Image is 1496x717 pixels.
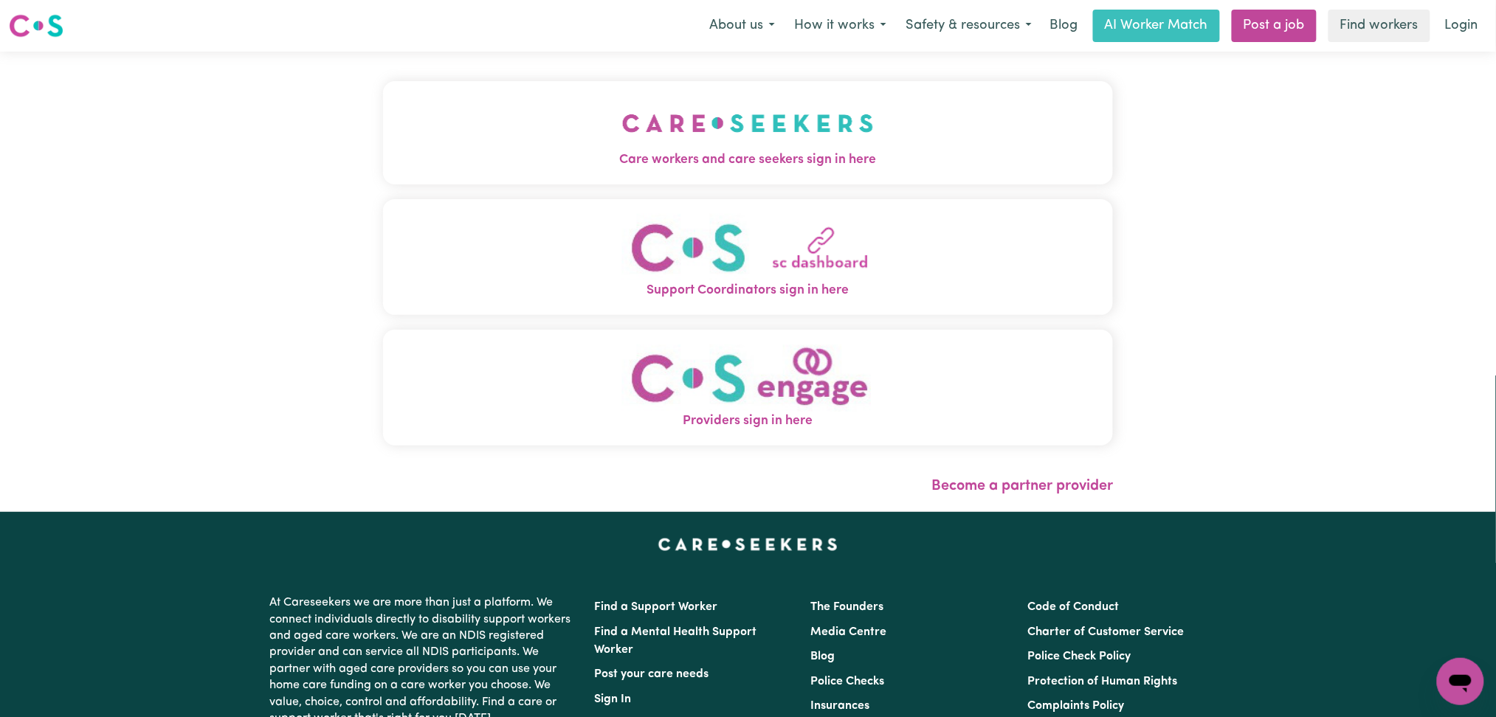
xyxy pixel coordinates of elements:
a: Media Centre [811,626,887,638]
button: How it works [785,10,896,41]
a: Post your care needs [595,668,709,680]
a: Blog [811,651,835,662]
button: Care workers and care seekers sign in here [383,81,1114,184]
a: Insurances [811,700,870,712]
button: Support Coordinators sign in here [383,199,1114,315]
a: Police Checks [811,676,885,687]
a: Find workers [1328,10,1430,42]
a: Become a partner provider [931,479,1113,493]
span: Providers sign in here [383,412,1114,431]
button: Providers sign in here [383,330,1114,446]
a: Code of Conduct [1027,601,1119,613]
a: Police Check Policy [1027,651,1131,662]
a: Find a Support Worker [595,601,718,613]
a: Careseekers home page [658,538,838,550]
a: Post a job [1232,10,1317,42]
img: Careseekers logo [9,13,63,39]
button: About us [700,10,785,41]
a: Charter of Customer Service [1027,626,1184,638]
a: Find a Mental Health Support Worker [595,626,757,656]
a: Sign In [595,693,632,705]
iframe: Button to launch messaging window [1437,658,1484,705]
a: The Founders [811,601,884,613]
a: Complaints Policy [1027,700,1124,712]
a: Blog [1041,10,1087,42]
a: AI Worker Match [1093,10,1220,42]
a: Careseekers logo [9,9,63,43]
span: Care workers and care seekers sign in here [383,150,1114,170]
a: Login [1436,10,1487,42]
span: Support Coordinators sign in here [383,281,1114,300]
a: Protection of Human Rights [1027,676,1177,687]
button: Safety & resources [896,10,1041,41]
